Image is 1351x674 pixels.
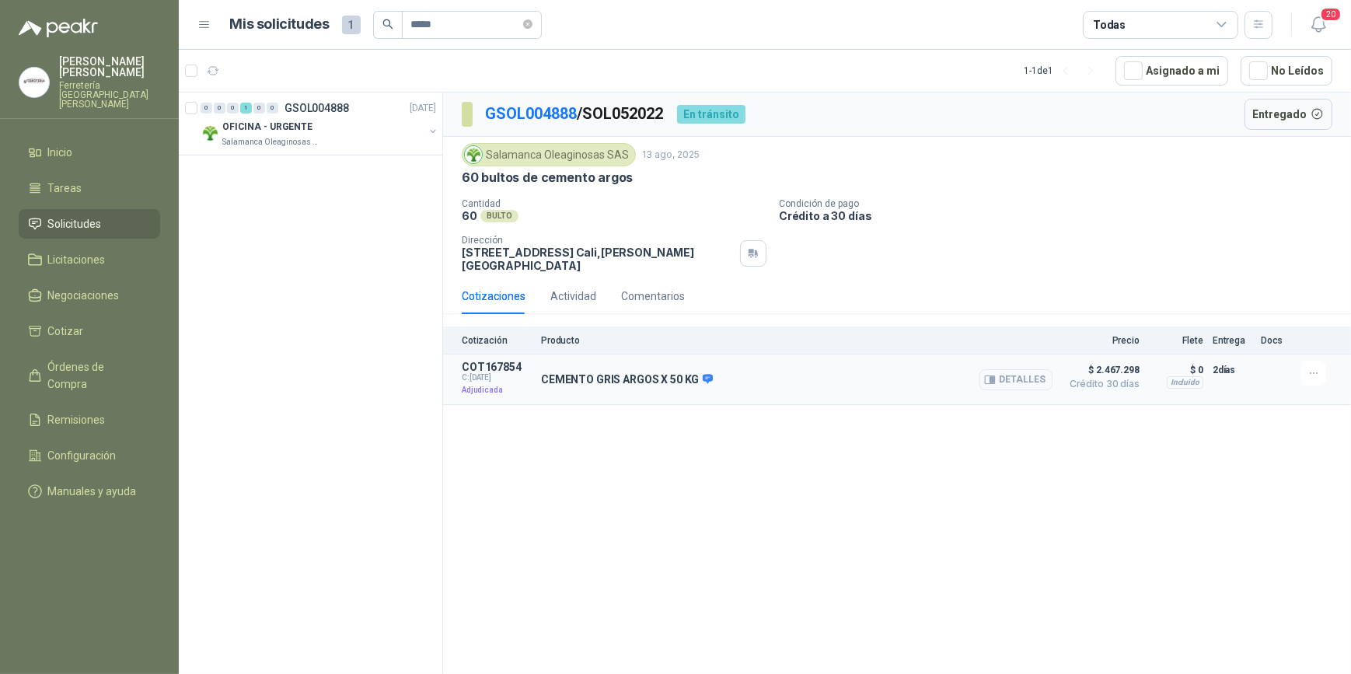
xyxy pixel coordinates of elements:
[19,441,160,470] a: Configuración
[48,483,137,500] span: Manuales y ayuda
[523,17,532,32] span: close-circle
[19,477,160,506] a: Manuales y ayuda
[1062,335,1140,346] p: Precio
[1093,16,1126,33] div: Todas
[48,287,120,304] span: Negociaciones
[1024,58,1103,83] div: 1 - 1 de 1
[1062,361,1140,379] span: $ 2.467.298
[779,209,1345,222] p: Crédito a 30 días
[240,103,252,113] div: 1
[465,146,482,163] img: Company Logo
[19,405,160,435] a: Remisiones
[19,245,160,274] a: Licitaciones
[462,198,766,209] p: Cantidad
[462,382,532,398] p: Adjudicada
[462,143,636,166] div: Salamanca Oleaginosas SAS
[342,16,361,34] span: 1
[1167,376,1203,389] div: Incluido
[19,173,160,203] a: Tareas
[1115,56,1228,86] button: Asignado a mi
[48,180,82,197] span: Tareas
[1062,379,1140,389] span: Crédito 30 días
[462,361,532,373] p: COT167854
[1304,11,1332,39] button: 20
[201,103,212,113] div: 0
[1320,7,1342,22] span: 20
[48,215,102,232] span: Solicitudes
[410,101,436,116] p: [DATE]
[485,104,577,123] a: GSOL004888
[222,136,320,148] p: Salamanca Oleaginosas SAS
[779,198,1345,209] p: Condición de pago
[227,103,239,113] div: 0
[59,56,160,78] p: [PERSON_NAME] [PERSON_NAME]
[201,99,439,148] a: 0 0 0 1 0 0 GSOL004888[DATE] Company LogoOFICINA - URGENTESalamanca Oleaginosas SAS
[19,281,160,310] a: Negociaciones
[230,13,330,36] h1: Mis solicitudes
[19,352,160,399] a: Órdenes de Compra
[19,209,160,239] a: Solicitudes
[48,323,84,340] span: Cotizar
[1149,361,1203,379] p: $ 0
[462,246,734,272] p: [STREET_ADDRESS] Cali , [PERSON_NAME][GEOGRAPHIC_DATA]
[48,358,145,393] span: Órdenes de Compra
[201,124,219,142] img: Company Logo
[541,373,713,387] p: CEMENTO GRIS ARGOS X 50 KG
[642,148,700,162] p: 13 ago, 2025
[59,81,160,109] p: Ferretería [GEOGRAPHIC_DATA][PERSON_NAME]
[462,288,525,305] div: Cotizaciones
[48,447,117,464] span: Configuración
[48,411,106,428] span: Remisiones
[1241,56,1332,86] button: No Leídos
[267,103,278,113] div: 0
[222,120,312,134] p: OFICINA - URGENTE
[1245,99,1333,130] button: Entregado
[1149,335,1203,346] p: Flete
[48,144,73,161] span: Inicio
[621,288,685,305] div: Comentarios
[382,19,393,30] span: search
[541,335,1053,346] p: Producto
[19,138,160,167] a: Inicio
[214,103,225,113] div: 0
[19,68,49,97] img: Company Logo
[1213,335,1252,346] p: Entrega
[485,102,665,126] p: / SOL052022
[523,19,532,29] span: close-circle
[253,103,265,113] div: 0
[462,209,477,222] p: 60
[1213,361,1252,379] p: 2 días
[462,373,532,382] span: C: [DATE]
[1261,335,1292,346] p: Docs
[462,169,633,186] p: 60 bultos de cemento argos
[550,288,596,305] div: Actividad
[462,235,734,246] p: Dirección
[19,316,160,346] a: Cotizar
[462,335,532,346] p: Cotización
[677,105,745,124] div: En tránsito
[19,19,98,37] img: Logo peakr
[480,210,518,222] div: BULTO
[285,103,349,113] p: GSOL004888
[48,251,106,268] span: Licitaciones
